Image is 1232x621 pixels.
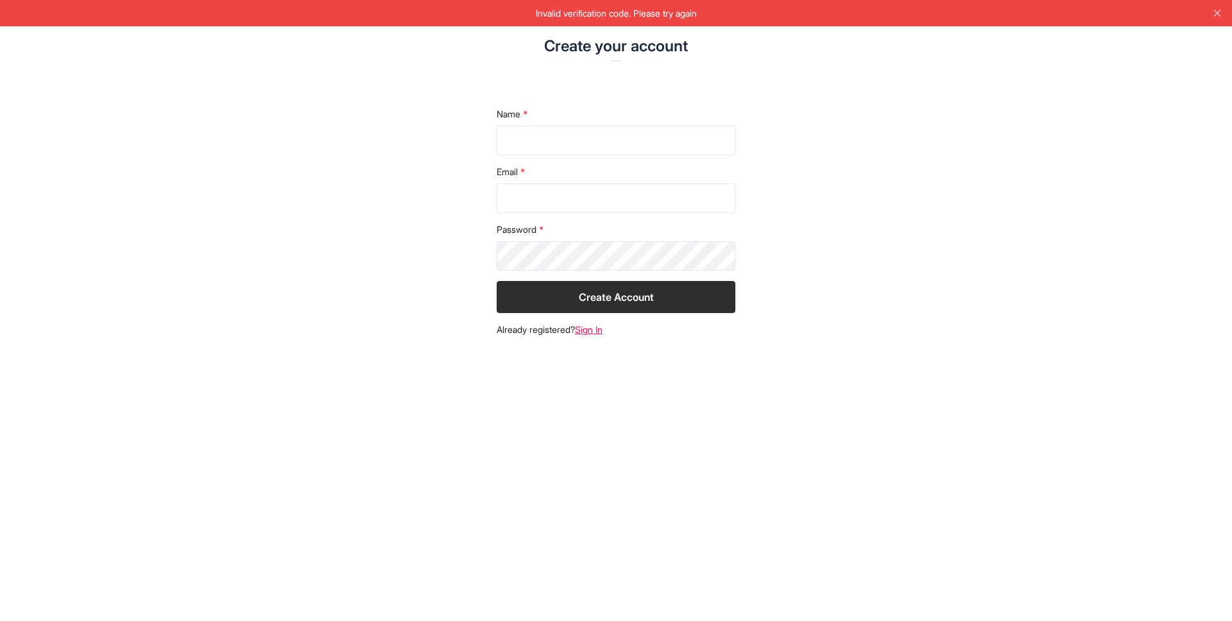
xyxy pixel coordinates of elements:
p: Invalid verification code. Please try again [9,7,1223,20]
footer: Already registered? [497,323,735,336]
label: Password [497,223,735,236]
button: Create Account [497,281,735,313]
h2: Create your account [287,36,945,56]
a: Sign In [575,324,603,335]
label: Email [497,166,735,178]
label: Name [497,108,735,121]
